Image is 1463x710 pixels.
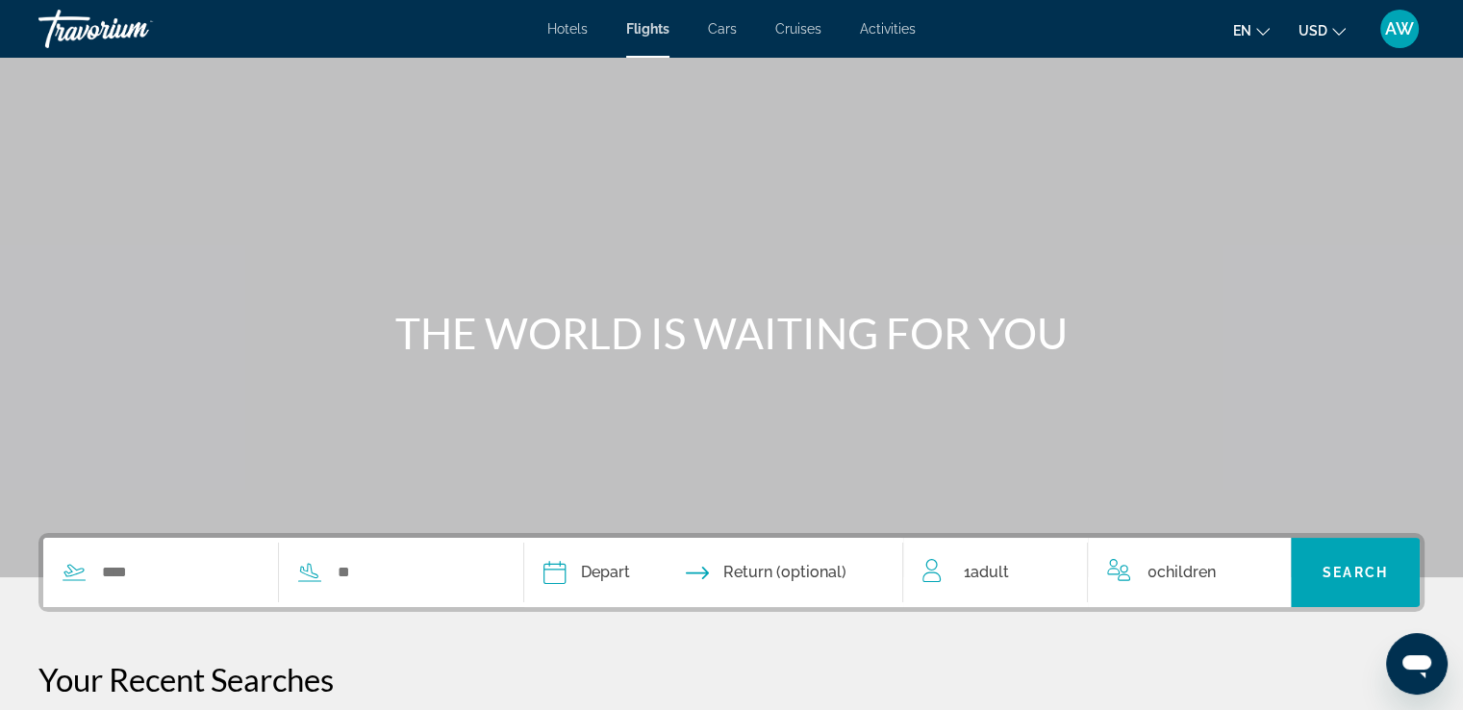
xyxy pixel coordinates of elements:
button: Return date [686,538,846,607]
button: Change currency [1299,16,1346,44]
span: 1 [963,559,1008,586]
button: Travelers: 1 adult, 0 children [903,538,1290,607]
a: Cars [708,21,737,37]
span: USD [1299,23,1327,38]
span: AW [1385,19,1414,38]
button: Change language [1233,16,1270,44]
button: Search [1291,538,1420,607]
p: Your Recent Searches [38,660,1425,698]
button: User Menu [1375,9,1425,49]
iframe: Button to launch messaging window [1386,633,1448,695]
span: Return (optional) [723,559,846,586]
a: Cruises [775,21,821,37]
span: en [1233,23,1251,38]
a: Activities [860,21,916,37]
a: Flights [626,21,669,37]
span: Search [1323,565,1388,580]
a: Hotels [547,21,588,37]
span: Children [1157,563,1216,581]
button: Depart date [543,538,630,607]
h1: THE WORLD IS WAITING FOR YOU [371,308,1093,358]
span: 0 [1148,559,1216,586]
div: Search widget [43,538,1420,607]
a: Travorium [38,4,231,54]
span: Adult [970,563,1008,581]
